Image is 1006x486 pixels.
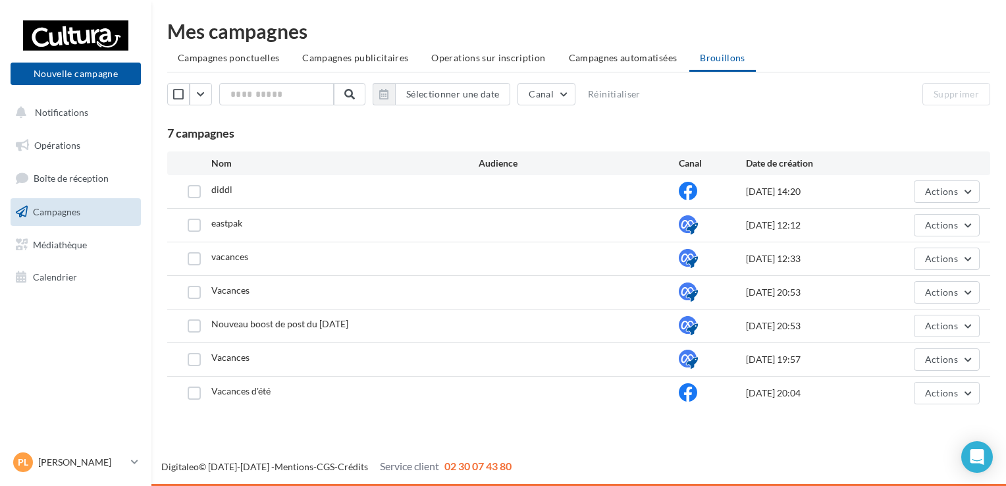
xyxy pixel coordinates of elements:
[925,320,958,331] span: Actions
[8,263,144,291] a: Calendrier
[178,52,279,63] span: Campagnes ponctuelles
[746,157,880,170] div: Date de création
[8,198,144,226] a: Campagnes
[746,252,880,265] div: [DATE] 12:33
[302,52,408,63] span: Campagnes publicitaires
[746,319,880,333] div: [DATE] 20:53
[33,238,87,250] span: Médiathèque
[8,99,138,126] button: Notifications
[373,83,510,105] button: Sélectionner une date
[211,217,242,229] span: eastpak
[395,83,510,105] button: Sélectionner une date
[167,21,990,41] div: Mes campagnes
[33,271,77,283] span: Calendrier
[167,126,234,140] span: 7 campagnes
[583,86,646,102] button: Réinitialiser
[925,354,958,365] span: Actions
[211,251,248,262] span: vacances
[211,184,232,195] span: diddl
[914,348,980,371] button: Actions
[914,281,980,304] button: Actions
[380,460,439,472] span: Service client
[914,315,980,337] button: Actions
[746,387,880,400] div: [DATE] 20:04
[746,219,880,232] div: [DATE] 12:12
[925,387,958,398] span: Actions
[8,164,144,192] a: Boîte de réception
[961,441,993,473] div: Open Intercom Messenger
[569,52,677,63] span: Campagnes automatisées
[211,352,250,363] span: Vacances
[161,461,199,472] a: Digitaleo
[211,385,271,396] span: Vacances d'été
[479,157,679,170] div: Audience
[8,132,144,159] a: Opérations
[161,461,512,472] span: © [DATE]-[DATE] - - -
[11,63,141,85] button: Nouvelle campagne
[338,461,368,472] a: Crédits
[34,140,80,151] span: Opérations
[33,206,80,217] span: Campagnes
[34,173,109,184] span: Boîte de réception
[925,186,958,197] span: Actions
[925,286,958,298] span: Actions
[211,157,479,170] div: Nom
[211,284,250,296] span: Vacances
[925,253,958,264] span: Actions
[444,460,512,472] span: 02 30 07 43 80
[914,382,980,404] button: Actions
[746,353,880,366] div: [DATE] 19:57
[11,450,141,475] a: PL [PERSON_NAME]
[317,461,334,472] a: CGS
[914,248,980,270] button: Actions
[679,157,746,170] div: Canal
[746,286,880,299] div: [DATE] 20:53
[914,214,980,236] button: Actions
[211,318,348,329] span: Nouveau boost de post du 04/07/2025
[8,231,144,259] a: Médiathèque
[38,456,126,469] p: [PERSON_NAME]
[35,107,88,118] span: Notifications
[914,180,980,203] button: Actions
[746,185,880,198] div: [DATE] 14:20
[922,83,990,105] button: Supprimer
[431,52,545,63] span: Operations sur inscription
[517,83,575,105] button: Canal
[18,456,28,469] span: PL
[925,219,958,230] span: Actions
[275,461,313,472] a: Mentions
